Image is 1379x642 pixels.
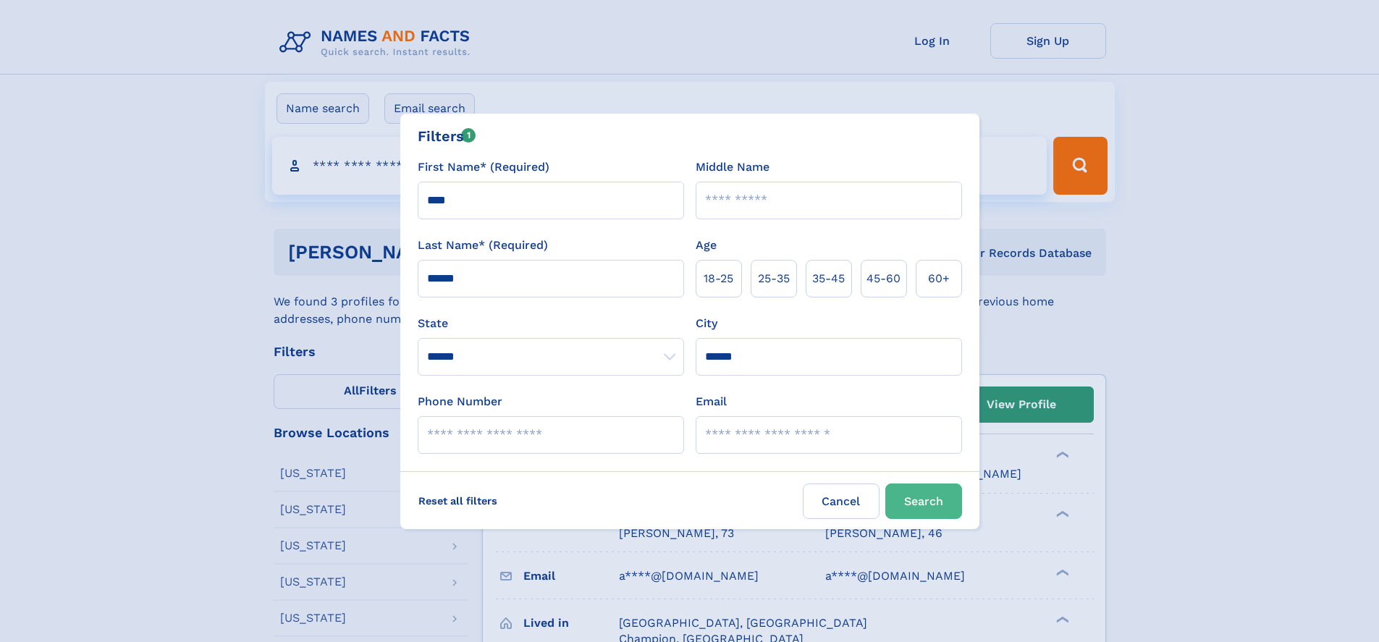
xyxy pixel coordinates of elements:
label: Age [696,237,717,254]
label: First Name* (Required) [418,159,549,176]
label: Phone Number [418,393,502,410]
label: State [418,315,684,332]
span: 45‑60 [866,270,901,287]
label: Reset all filters [409,483,507,518]
span: 60+ [928,270,950,287]
div: Filters [418,125,476,147]
span: 25‑35 [758,270,790,287]
button: Search [885,483,962,519]
label: City [696,315,717,332]
label: Middle Name [696,159,769,176]
label: Last Name* (Required) [418,237,548,254]
span: 18‑25 [704,270,733,287]
span: 35‑45 [812,270,845,287]
label: Email [696,393,727,410]
label: Cancel [803,483,880,519]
